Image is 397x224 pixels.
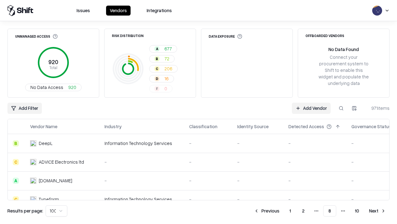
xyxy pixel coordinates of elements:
div: C [13,159,19,165]
div: - [237,140,279,147]
button: D16 [149,75,174,82]
div: - [189,177,227,184]
div: D [154,76,159,81]
img: ADVICE Electronics ltd [30,159,36,165]
div: ADVICE Electronics ltd [39,159,84,165]
div: B [154,56,159,61]
div: Typeform [39,196,59,203]
div: A [13,178,19,184]
div: A [154,46,159,51]
div: - [105,159,179,165]
a: Add Vendor [292,103,331,114]
div: [DOMAIN_NAME] [39,177,72,184]
div: No Data Found [328,46,359,53]
div: - [288,196,341,203]
button: Next [365,205,390,217]
div: - [288,140,341,147]
div: C [154,66,159,71]
div: B [13,140,19,147]
div: Information Technology Services [105,140,179,147]
button: C206 [149,65,178,72]
img: DeepL [30,140,36,147]
button: A677 [149,45,177,53]
div: Industry [105,123,122,130]
span: 920 [68,84,76,91]
div: - [189,196,227,203]
tspan: 920 [48,58,58,65]
img: cybersafe.co.il [30,178,36,184]
div: C [13,196,19,203]
button: Add Filter [7,103,42,114]
div: Governance Status [351,123,391,130]
tspan: Total [49,65,57,70]
button: B72 [149,55,175,63]
div: - [105,177,179,184]
p: Results per page: [7,208,43,214]
div: - [189,159,227,165]
div: 971 items [365,105,390,111]
button: Vendors [106,6,131,16]
div: Vendor Name [30,123,57,130]
div: Connect your procurement system to Shift to enable this widget and populate the underlying data [318,54,369,87]
div: Unmanaged Access [15,34,58,39]
nav: pagination [250,205,390,217]
div: Data Exposure [209,34,242,39]
span: 16 [164,75,169,82]
button: Previous [250,205,283,217]
div: - [288,159,341,165]
button: No Data Access920 [25,84,82,91]
div: - [189,140,227,147]
span: 206 [164,65,172,72]
button: 8 [323,205,336,217]
span: 677 [164,45,172,52]
span: No Data Access [30,84,63,91]
button: Integrations [143,6,176,16]
div: Classification [189,123,217,130]
div: - [237,159,279,165]
img: Typeform [30,196,36,203]
button: 1 [284,205,296,217]
div: - [288,177,341,184]
div: Identity Source [237,123,269,130]
div: DeepL [39,140,52,147]
button: 10 [350,205,364,217]
div: - [237,196,279,203]
button: 2 [297,205,310,217]
div: Offboarded Vendors [306,34,344,37]
div: Detected Access [288,123,324,130]
button: Issues [73,6,94,16]
div: - [237,177,279,184]
div: Risk Distribution [112,34,144,37]
span: 72 [164,55,169,62]
div: Information Technology Services [105,196,179,203]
